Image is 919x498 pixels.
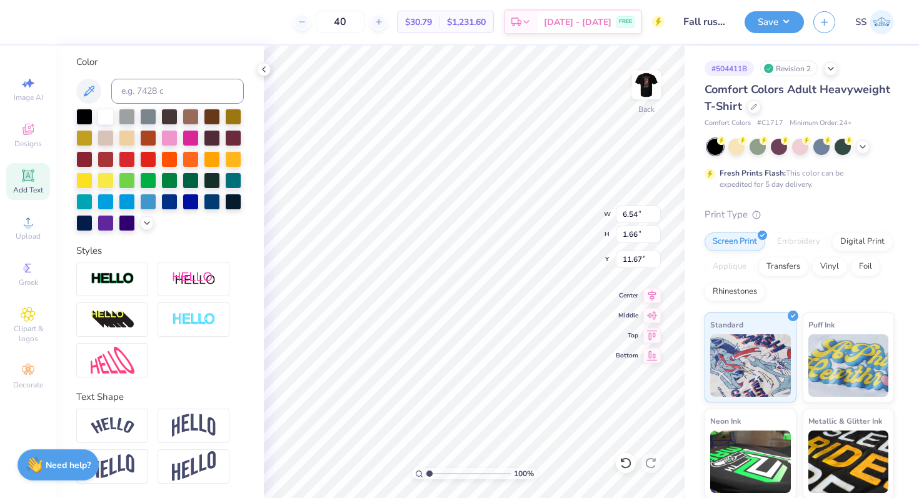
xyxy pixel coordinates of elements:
div: Back [638,104,655,115]
img: Rise [172,451,216,482]
div: Vinyl [812,257,847,276]
span: Bottom [616,351,638,360]
span: # C1717 [757,118,783,129]
div: Foil [851,257,880,276]
span: 100 % [514,468,534,479]
span: Middle [616,311,638,320]
div: Digital Print [832,232,893,251]
div: Transfers [758,257,808,276]
img: 3d Illusion [91,310,134,330]
span: Top [616,331,638,340]
img: Stroke [91,272,134,286]
div: Embroidery [769,232,828,251]
img: Metallic & Glitter Ink [808,431,889,493]
span: Decorate [13,380,43,390]
span: Image AI [14,92,43,102]
span: $30.79 [405,16,432,29]
img: Back [634,72,659,97]
img: Flag [91,454,134,479]
span: Standard [710,318,743,331]
a: SS [855,10,894,34]
div: This color can be expedited for 5 day delivery. [720,167,873,190]
img: Standard [710,334,791,397]
input: – – [316,11,364,33]
span: Designs [14,139,42,149]
span: [DATE] - [DATE] [544,16,611,29]
span: SS [855,15,866,29]
input: Untitled Design [674,9,735,34]
span: Puff Ink [808,318,835,331]
img: Puff Ink [808,334,889,397]
span: Center [616,291,638,300]
span: Comfort Colors Adult Heavyweight T-Shirt [705,82,890,114]
div: Styles [76,244,244,258]
span: Upload [16,231,41,241]
img: Arc [91,417,134,434]
div: Print Type [705,207,894,222]
img: Free Distort [91,347,134,374]
span: Greek [19,277,38,287]
div: Rhinestones [705,282,765,301]
span: Minimum Order: 24 + [790,118,852,129]
button: Save [745,11,804,33]
img: Arch [172,414,216,437]
div: Text Shape [76,390,244,404]
img: Shadow [172,271,216,287]
div: Screen Print [705,232,765,251]
span: Add Text [13,185,43,195]
img: Negative Space [172,312,216,327]
div: Applique [705,257,755,276]
span: Neon Ink [710,414,741,427]
strong: Need help? [46,459,91,471]
span: $1,231.60 [447,16,486,29]
div: # 504411B [705,61,754,76]
input: e.g. 7428 c [111,79,244,104]
div: Color [76,55,244,69]
span: Metallic & Glitter Ink [808,414,882,427]
strong: Fresh Prints Flash: [720,168,786,178]
span: FREE [619,17,632,26]
div: Revision 2 [760,61,818,76]
span: Clipart & logos [6,324,50,344]
img: Saima Shariff [870,10,894,34]
img: Neon Ink [710,431,791,493]
span: Comfort Colors [705,118,751,129]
